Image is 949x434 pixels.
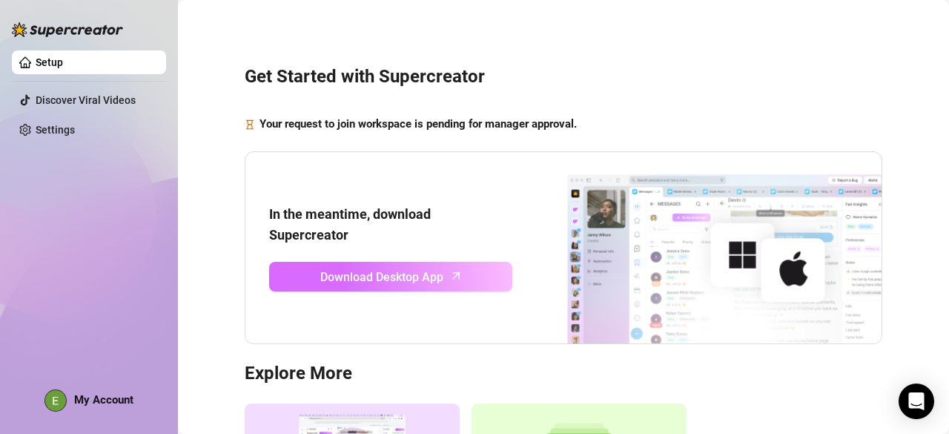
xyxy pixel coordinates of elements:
strong: In the meantime, download Supercreator [269,206,431,243]
div: Open Intercom Messenger [899,384,934,419]
img: ACg8ocLfuPy-SWudQUzPjT0MwqkD9jtq9GTzUFbzpXBQZu7SrSDp2Q=s96-c [45,390,66,411]
span: My Account [74,393,133,407]
img: logo-BBDzfeDw.svg [12,22,123,37]
h3: Explore More [245,362,882,386]
span: Download Desktop App [320,268,443,286]
img: download app [512,152,882,344]
span: hourglass [245,116,255,134]
strong: Your request to join workspace is pending for manager approval. [259,117,577,131]
a: Settings [36,124,75,136]
a: Download Desktop Apparrow-up [269,262,512,292]
a: Discover Viral Videos [36,94,136,106]
h3: Get Started with Supercreator [245,65,882,89]
a: Setup [36,56,63,68]
span: arrow-up [448,267,465,284]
